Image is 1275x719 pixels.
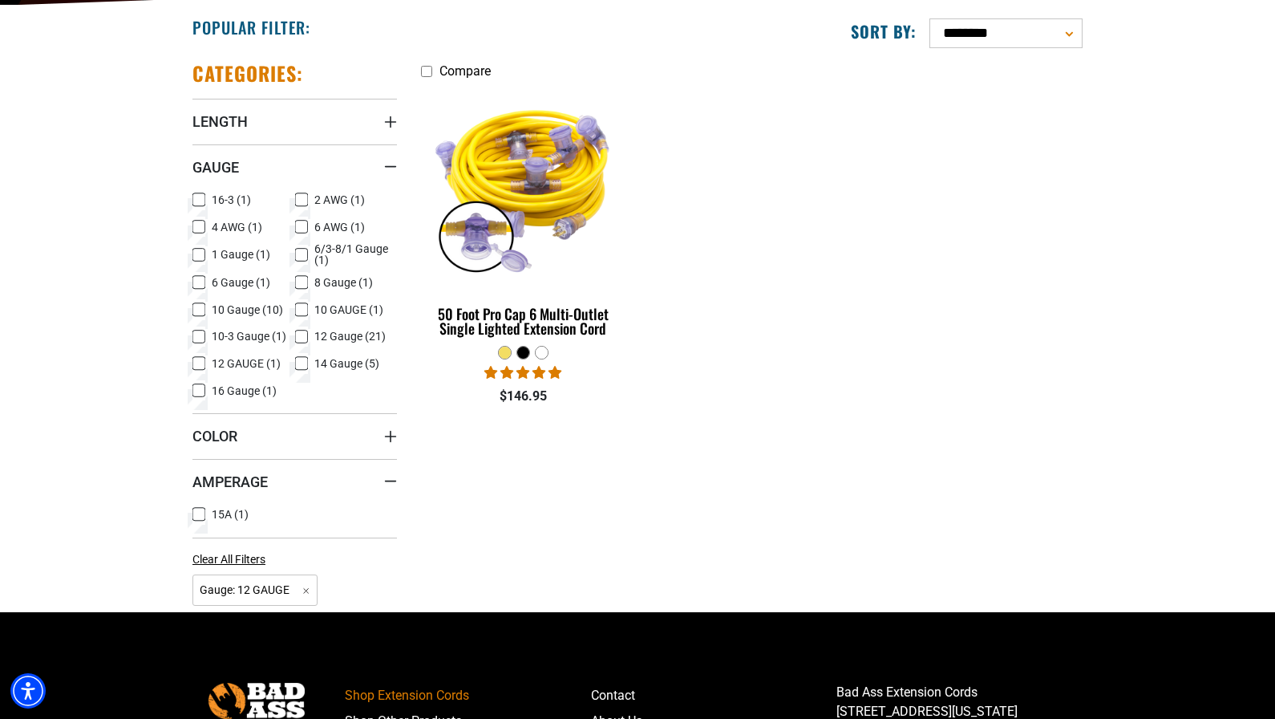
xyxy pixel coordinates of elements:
span: Gauge: 12 GAUGE [192,575,318,606]
span: 2 AWG (1) [314,194,365,205]
div: Accessibility Menu [10,673,46,709]
span: 12 Gauge (21) [314,331,386,342]
span: Color [192,427,237,445]
h2: Categories: [192,61,303,86]
span: 4.80 stars [484,365,561,380]
span: 10 GAUGE (1) [314,304,383,315]
h2: Popular Filter: [192,17,310,38]
span: Compare [439,63,491,79]
span: 15A (1) [212,509,249,520]
summary: Color [192,413,397,458]
span: 16-3 (1) [212,194,251,205]
img: Bad Ass Extension Cords [208,683,305,719]
span: 8 Gauge (1) [314,277,373,288]
span: 6 AWG (1) [314,221,365,233]
span: 10 Gauge (10) [212,304,283,315]
span: 10-3 Gauge (1) [212,331,286,342]
a: Contact [591,683,837,709]
span: Length [192,112,248,131]
span: 16 Gauge (1) [212,385,277,396]
a: yellow 50 Foot Pro Cap 6 Multi-Outlet Single Lighted Extension Cord [421,87,625,345]
a: Gauge: 12 GAUGE [192,582,318,597]
span: 1 Gauge (1) [212,249,270,260]
span: 6 Gauge (1) [212,277,270,288]
span: 4 AWG (1) [212,221,262,233]
summary: Amperage [192,459,397,504]
span: 6/3-8/1 Gauge (1) [314,243,391,266]
div: 50 Foot Pro Cap 6 Multi-Outlet Single Lighted Extension Cord [421,307,625,335]
span: Gauge [192,158,239,177]
span: 14 Gauge (5) [314,358,379,369]
summary: Length [192,99,397,144]
a: Shop Extension Cords [345,683,591,709]
a: Clear All Filters [192,551,272,568]
span: 12 GAUGE (1) [212,358,281,369]
span: Amperage [192,473,268,491]
div: $146.95 [421,387,625,406]
summary: Gauge [192,144,397,189]
img: yellow [423,95,625,279]
label: Sort by: [851,21,917,42]
span: Clear All Filters [192,553,265,566]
